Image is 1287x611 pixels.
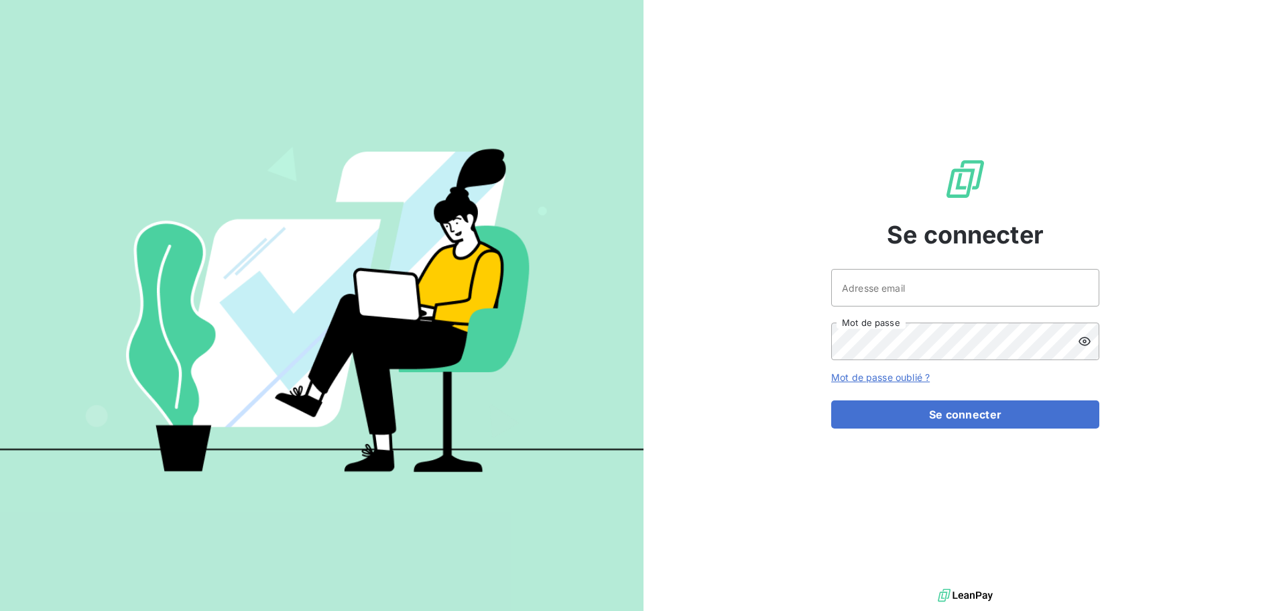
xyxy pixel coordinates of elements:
input: placeholder [831,269,1099,307]
button: Se connecter [831,400,1099,429]
a: Mot de passe oublié ? [831,372,930,383]
span: Se connecter [887,217,1044,253]
img: logo [938,586,993,606]
img: Logo LeanPay [944,158,987,201]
